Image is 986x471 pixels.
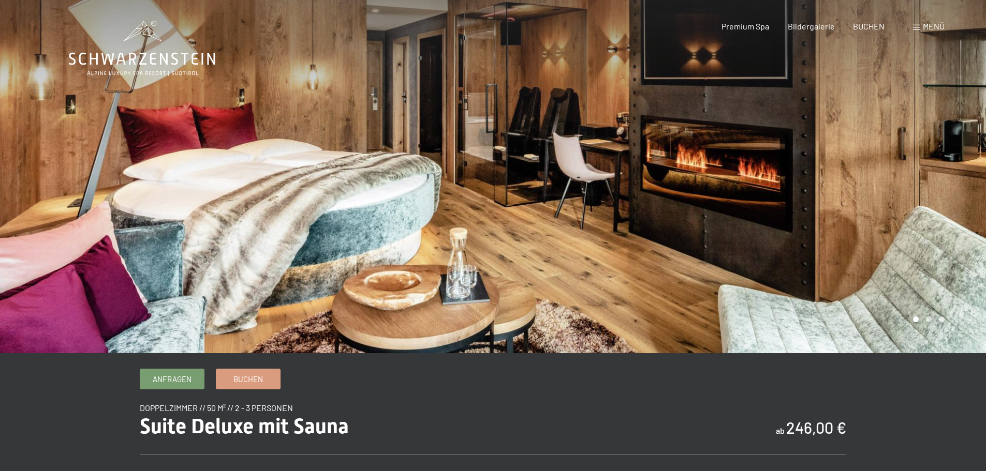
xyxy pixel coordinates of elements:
[853,21,885,31] a: BUCHEN
[233,374,263,385] span: Buchen
[153,374,192,385] span: Anfragen
[722,21,769,31] a: Premium Spa
[923,21,945,31] span: Menü
[788,21,835,31] a: Bildergalerie
[786,418,846,437] b: 246,00 €
[216,369,280,389] a: Buchen
[140,403,293,413] span: Doppelzimmer // 50 m² // 2 - 3 Personen
[140,369,204,389] a: Anfragen
[140,414,349,438] span: Suite Deluxe mit Sauna
[776,426,785,435] span: ab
